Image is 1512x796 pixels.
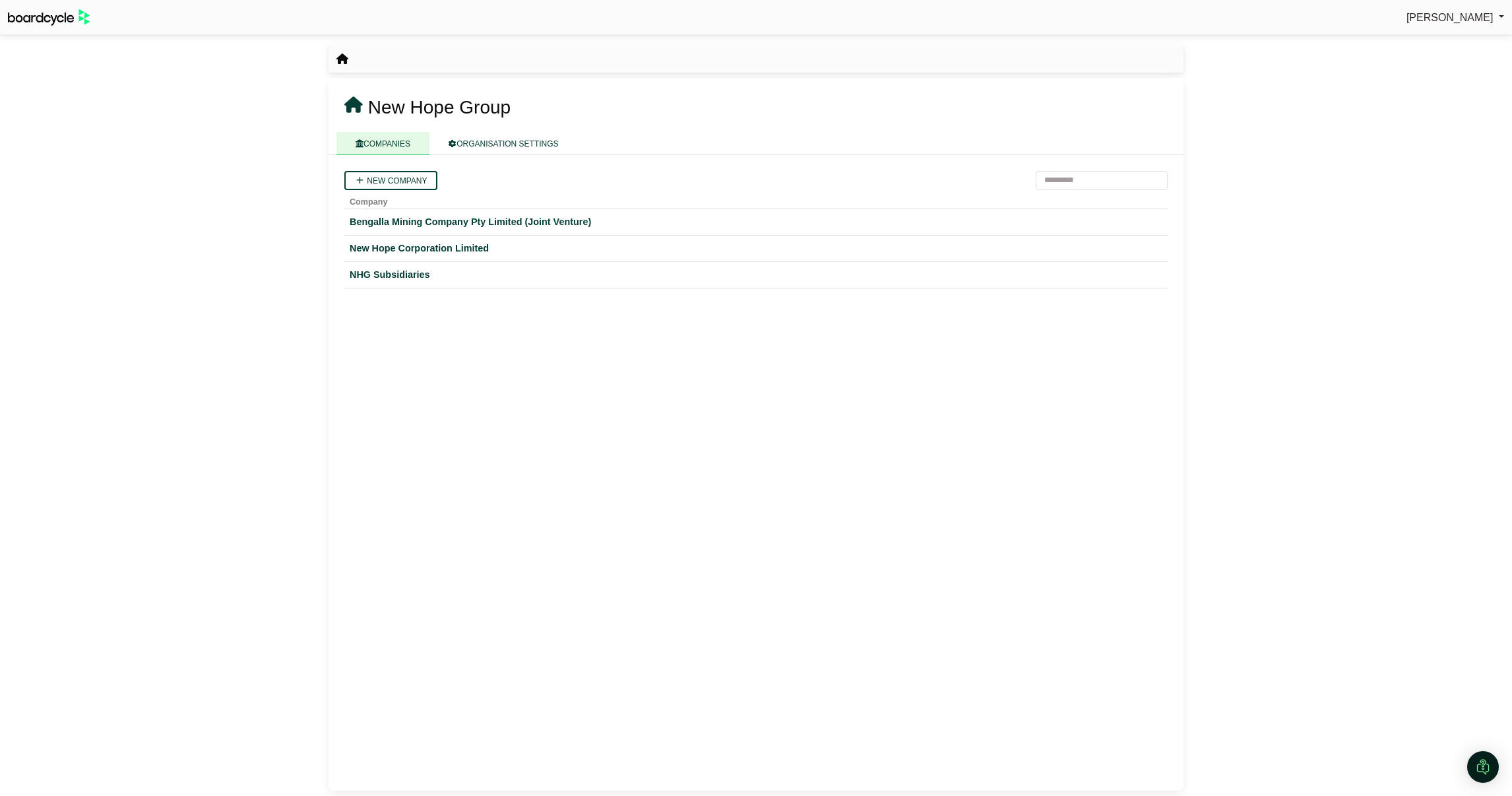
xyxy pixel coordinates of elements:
a: Bengalla Mining Company Pty Limited (Joint Venture) [350,215,1162,230]
a: NHG Subsidiaries [350,267,1162,282]
span: New Hope Group [368,97,511,117]
div: Open Intercom Messenger [1467,751,1499,783]
th: Company [344,190,1168,209]
a: [PERSON_NAME] [1406,9,1504,26]
a: New company [344,171,437,190]
a: COMPANIES [336,132,429,155]
a: ORGANISATION SETTINGS [429,132,577,155]
a: New Hope Corporation Limited [350,241,1162,256]
span: [PERSON_NAME] [1406,12,1494,23]
nav: breadcrumb [336,51,348,68]
img: BoardcycleBlackGreen-aaafeed430059cb809a45853b8cf6d952af9d84e6e89e1f1685b34bfd5cb7d64.svg [8,9,90,26]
